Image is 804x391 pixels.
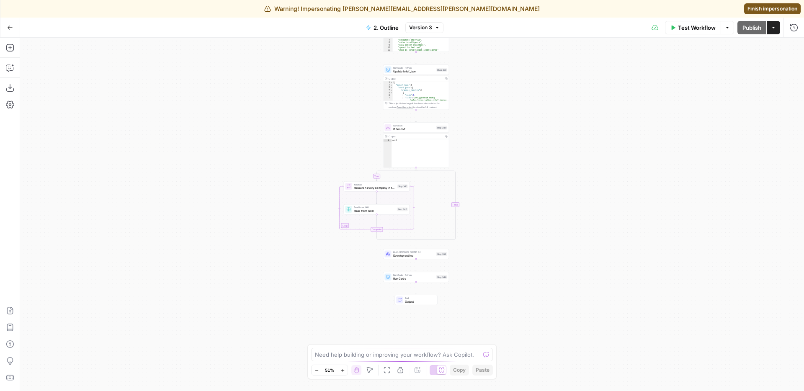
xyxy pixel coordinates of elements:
[383,123,449,168] div: ConditionIf Best ofStep 340Outputnull
[393,250,435,254] span: LLM · [PERSON_NAME] 4.1
[354,186,396,190] span: Research every company in the list
[383,44,392,46] div: 9
[665,21,721,34] button: Test Workflow
[436,275,447,279] div: Step 348
[376,232,416,242] g: Edge from step_341-iteration-end to step_340-conditional-end
[393,124,435,127] span: Condition
[397,207,408,211] div: Step 346
[747,5,797,13] span: Finish impersonation
[383,94,392,97] div: 6
[383,39,392,41] div: 7
[354,208,395,213] span: Read from Grid
[325,367,334,373] span: 51%
[264,5,540,13] div: Warning! Impersonating [PERSON_NAME][EMAIL_ADDRESS][PERSON_NAME][DOMAIN_NAME]
[383,84,392,86] div: 2
[436,126,447,129] div: Step 340
[390,86,393,89] span: Toggle code folding, rows 3 through 13
[409,24,432,31] span: Version 3
[389,135,442,138] div: Output
[390,81,393,84] span: Toggle code folding, rows 1 through 15
[354,206,395,209] span: Read from Grid
[390,84,393,86] span: Toggle code folding, rows 2 through 14
[354,183,396,186] span: Iteration
[390,91,393,94] span: Toggle code folding, rows 5 through 11
[415,259,417,271] g: Edge from step_334 to step_348
[678,23,716,32] span: Test Workflow
[415,282,417,294] g: Edge from step_348 to end
[405,296,434,300] span: End
[393,273,435,277] span: Run Code · Python
[405,22,443,33] button: Version 3
[397,185,408,188] div: Step 341
[383,295,449,305] div: EndOutput
[416,167,456,242] g: Edge from step_340 to step_340-conditional-end
[383,81,392,84] div: 1
[389,102,447,108] div: This output is too large & has been abbreviated for review. to view the full content.
[376,167,416,181] g: Edge from step_340 to step_341
[383,272,449,282] div: Run Code · PythonRun CodeStep 348
[383,89,392,91] div: 4
[383,249,449,259] div: LLM · [PERSON_NAME] 4.1Develop outlineStep 334
[389,77,442,80] div: Output
[383,86,392,89] div: 3
[383,36,392,39] div: 6
[436,252,447,256] div: Step 334
[393,66,435,69] span: Run Code · Python
[405,299,434,304] span: Output
[742,23,761,32] span: Publish
[344,204,410,214] div: Read from GridRead from GridStep 346
[383,139,392,141] div: 1
[361,21,404,34] button: 2. Outline
[744,3,801,14] a: Finish impersonation
[397,106,413,108] span: Copy the output
[374,23,399,32] span: 2. Outline
[383,51,392,54] div: 12
[450,365,469,376] button: Copy
[383,91,392,94] div: 5
[383,49,392,51] div: 11
[737,21,766,34] button: Publish
[376,191,377,203] g: Edge from step_341 to step_346
[371,227,383,232] div: Complete
[344,181,410,191] div: LoopIterationResearch every company in the listStep 341
[393,276,435,280] span: Run Code
[393,253,435,257] span: Develop outline
[393,69,435,73] span: Update brief_json
[453,366,466,374] span: Copy
[476,366,490,374] span: Paste
[390,89,393,91] span: Toggle code folding, rows 4 through 12
[415,241,417,249] g: Edge from step_340-conditional-end to step_334
[415,52,417,64] g: Edge from step_338 to step_339
[383,46,392,49] div: 10
[393,127,435,131] span: If Best of
[383,64,449,110] div: Run Code · PythonUpdate brief_jsonStep 339Output{ "brief_json":{ "serp_json":{ "organic_results":...
[383,97,392,104] div: 7
[436,68,447,72] div: Step 339
[344,227,410,232] div: Complete
[415,110,417,122] g: Edge from step_339 to step_340
[472,365,493,376] button: Paste
[383,7,449,52] div: "voice ai", "sentiment analysis", "sales intelligence", "call center analytics", "speech to text ...
[383,41,392,44] div: 8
